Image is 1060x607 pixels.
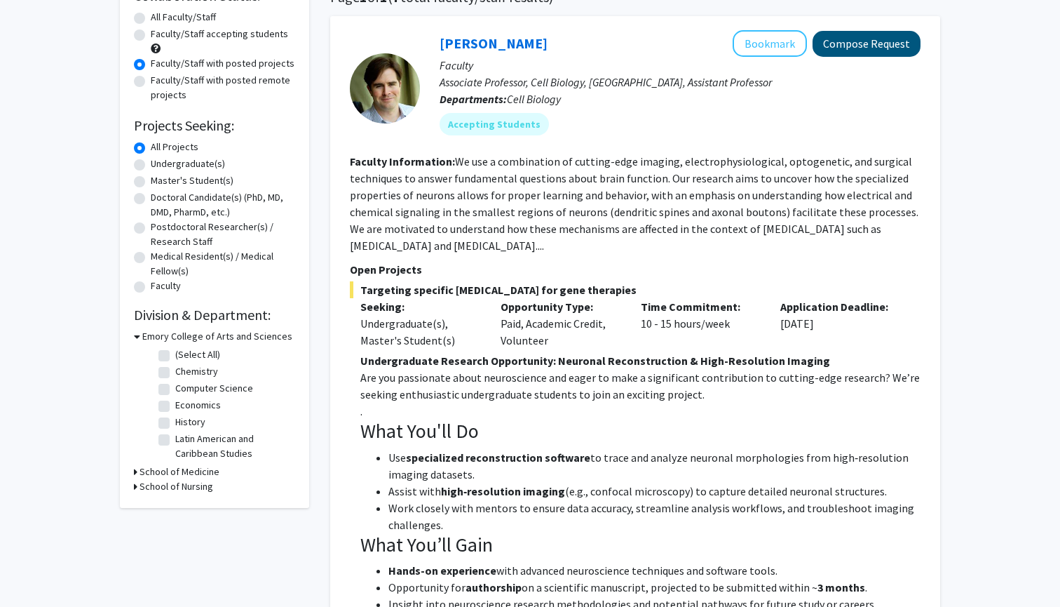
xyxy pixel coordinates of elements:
label: Faculty/Staff with posted projects [151,56,294,71]
h3: What You'll Do [360,420,920,443]
p: Associate Professor, Cell Biology, [GEOGRAPHIC_DATA], Assistant Professor [440,74,920,91]
span: Targeting specific [MEDICAL_DATA] for gene therapies [350,281,920,298]
label: (Select All) [175,347,220,362]
a: [PERSON_NAME] [440,34,548,52]
fg-read-more: We use a combination of cutting-edge imaging, electrophysiological, optogenetic, and surgical tec... [350,154,918,253]
strong: Undergraduate Research Opportunity: Neuronal Reconstruction & High-Resolution Imaging [360,354,830,368]
div: 10 - 15 hours/week [630,298,770,349]
h3: Emory College of Arts and Sciences [142,329,292,344]
label: Computer Science [175,381,253,396]
p: Seeking: [360,298,480,315]
h2: Projects Seeking: [134,117,295,134]
li: Work closely with mentors to ensure data accuracy, streamline analysis workflows, and troubleshoo... [388,500,920,533]
li: Assist with (e.g., confocal microscopy) to capture detailed neuronal structures. [388,483,920,500]
li: Use to trace and analyze neuronal morphologies from high‐resolution imaging datasets. [388,449,920,483]
p: Are you passionate about neuroscience and eager to make a significant contribution to cutting-edg... [360,369,920,403]
label: Medical Resident(s) / Medical Fellow(s) [151,249,295,279]
strong: Hands-on experience [388,563,496,578]
label: Doctoral Candidate(s) (PhD, MD, DMD, PharmD, etc.) [151,190,295,220]
button: Compose Request to Matt Rowan [813,31,920,57]
label: Faculty [151,279,181,293]
li: with advanced neuroscience techniques and software tools. [388,562,920,579]
button: Add Matt Rowan to Bookmarks [733,30,807,57]
p: . [360,403,920,420]
li: Opportunity for on a scientific manuscript, projected to be submitted within ~ . [388,579,920,596]
p: Opportunity Type: [501,298,620,315]
div: [DATE] [770,298,910,349]
strong: 3 months [817,580,865,594]
h2: Division & Department: [134,307,295,323]
h3: School of Nursing [140,479,213,494]
p: Application Deadline: [780,298,899,315]
strong: specialized reconstruction software [406,451,590,465]
label: All Projects [151,140,198,154]
strong: high‐resolution imaging [441,484,565,498]
mat-chip: Accepting Students [440,113,549,135]
h3: What You’ll Gain [360,533,920,557]
div: Paid, Academic Credit, Volunteer [490,298,630,349]
div: Undergraduate(s), Master's Student(s) [360,315,480,349]
label: Faculty/Staff accepting students [151,27,288,41]
iframe: Chat [11,544,60,596]
p: Time Commitment: [641,298,760,315]
label: Chemistry [175,364,218,379]
label: Latin American and Caribbean Studies [175,432,292,461]
p: Open Projects [350,261,920,278]
strong: authorship [466,580,522,594]
label: Postdoctoral Researcher(s) / Research Staff [151,220,295,249]
label: All Faculty/Staff [151,10,216,25]
b: Departments: [440,92,507,106]
span: Cell Biology [507,92,561,106]
label: Undergraduate(s) [151,156,225,171]
label: Economics [175,398,221,413]
label: Faculty/Staff with posted remote projects [151,73,295,102]
b: Faculty Information: [350,154,455,168]
label: History [175,415,205,429]
label: Master's Student(s) [151,173,233,188]
h3: School of Medicine [140,465,219,479]
p: Faculty [440,57,920,74]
